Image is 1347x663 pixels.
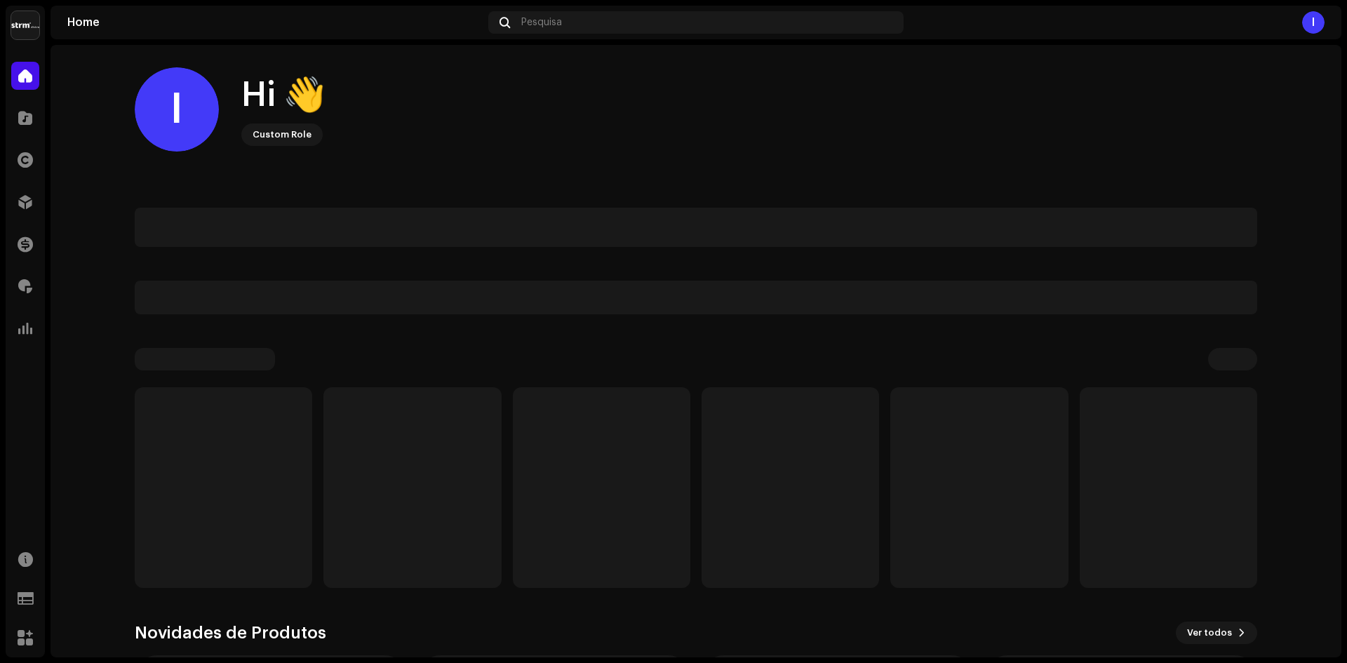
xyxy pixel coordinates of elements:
div: Custom Role [253,126,311,143]
button: Ver todos [1176,622,1257,644]
span: Pesquisa [521,17,562,28]
div: I [135,67,219,152]
div: I [1302,11,1325,34]
span: Ver todos [1187,619,1232,647]
div: Hi 👋 [241,73,326,118]
h3: Novidades de Produtos [135,622,326,644]
div: Home [67,17,483,28]
img: 408b884b-546b-4518-8448-1008f9c76b02 [11,11,39,39]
